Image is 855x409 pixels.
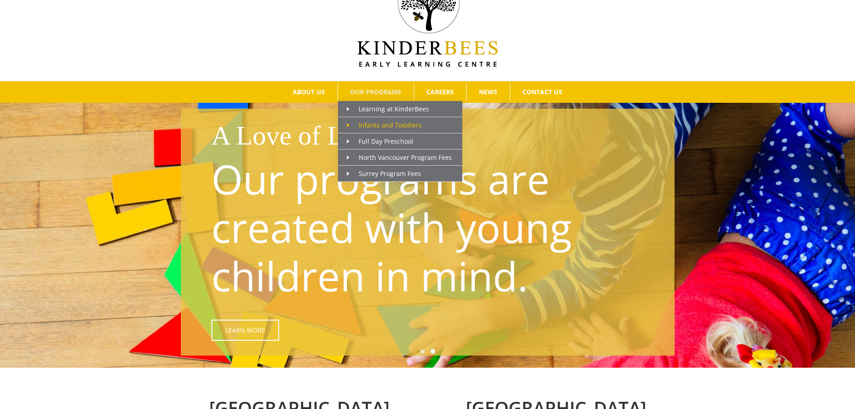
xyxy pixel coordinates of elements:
[522,89,562,95] span: CONTACT US
[293,89,325,95] span: ABOUT US
[430,349,435,354] a: 2
[338,117,462,133] a: Infants and Toddlers
[479,89,497,95] span: NEWS
[347,121,421,129] span: Infants and Toddlers
[338,133,462,150] a: Full Day Preschool
[347,105,429,113] span: Learning at KinderBees
[338,166,462,182] a: Surrey Program Fees
[510,83,575,101] a: CONTACT US
[426,89,454,95] span: CAREERS
[211,320,279,341] a: Learn More
[338,101,462,117] a: Learning at KinderBees
[281,83,338,101] a: ABOUT US
[338,150,462,166] a: North Vancouver Program Fees
[350,89,401,95] span: OUR PROGRAMS
[13,81,842,103] nav: Main Menu
[347,169,421,178] span: Surrey Program Fees
[467,83,510,101] a: NEWS
[420,349,425,354] a: 1
[414,83,466,101] a: CAREERS
[347,137,413,145] span: Full Day Preschool
[338,83,414,101] a: OUR PROGRAMS
[347,153,452,162] span: North Vancouver Program Fees
[211,117,668,154] h1: A Love of Learning!
[211,154,649,300] p: Our programs are created with young children in mind.
[225,326,265,334] span: Learn More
